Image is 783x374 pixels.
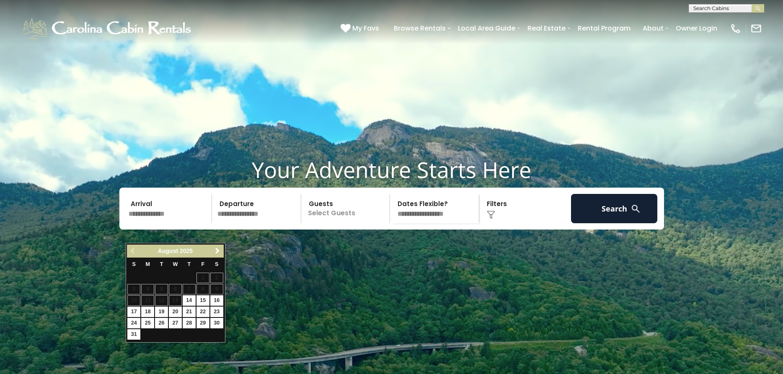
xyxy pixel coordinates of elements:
[160,261,163,267] span: Tuesday
[390,21,450,36] a: Browse Rentals
[155,318,168,328] a: 26
[210,318,223,328] a: 30
[487,211,495,219] img: filter--v1.png
[141,307,154,317] a: 18
[210,295,223,306] a: 16
[638,21,668,36] a: About
[188,261,191,267] span: Thursday
[169,307,182,317] a: 20
[127,329,140,340] a: 31
[631,204,641,214] img: search-regular-white.png
[571,194,658,223] button: Search
[750,23,762,34] img: mail-regular-white.png
[158,248,178,254] span: August
[141,318,154,328] a: 25
[127,307,140,317] a: 17
[304,194,390,223] p: Select Guests
[574,21,635,36] a: Rental Program
[6,157,777,183] h1: Your Adventure Starts Here
[180,248,193,254] span: 2025
[127,318,140,328] a: 24
[196,307,209,317] a: 22
[145,261,150,267] span: Monday
[212,246,223,256] a: Next
[215,261,218,267] span: Saturday
[196,295,209,306] a: 15
[214,248,221,254] span: Next
[155,307,168,317] a: 19
[341,23,381,34] a: My Favs
[454,21,519,36] a: Local Area Guide
[523,21,570,36] a: Real Estate
[183,318,196,328] a: 28
[730,23,742,34] img: phone-regular-white.png
[183,307,196,317] a: 21
[173,261,178,267] span: Wednesday
[132,261,136,267] span: Sunday
[169,318,182,328] a: 27
[352,23,379,34] span: My Favs
[672,21,721,36] a: Owner Login
[196,318,209,328] a: 29
[210,307,223,317] a: 23
[201,261,204,267] span: Friday
[21,16,195,41] img: White-1-1-2.png
[183,295,196,306] a: 14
